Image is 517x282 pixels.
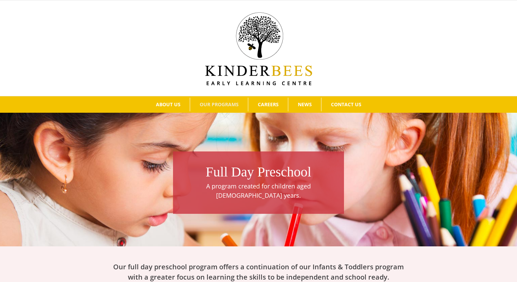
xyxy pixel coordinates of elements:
img: Kinder Bees Logo [205,12,312,85]
span: NEWS [298,102,312,107]
p: A program created for children aged [DEMOGRAPHIC_DATA] years. [176,182,341,200]
a: ABOUT US [146,98,190,111]
a: CAREERS [248,98,288,111]
span: CONTACT US [331,102,361,107]
span: ABOUT US [156,102,181,107]
a: OUR PROGRAMS [190,98,248,111]
a: CONTACT US [321,98,371,111]
a: NEWS [288,98,321,111]
h1: Full Day Preschool [176,162,341,182]
span: CAREERS [258,102,279,107]
span: OUR PROGRAMS [200,102,239,107]
nav: Main Menu [10,96,507,113]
